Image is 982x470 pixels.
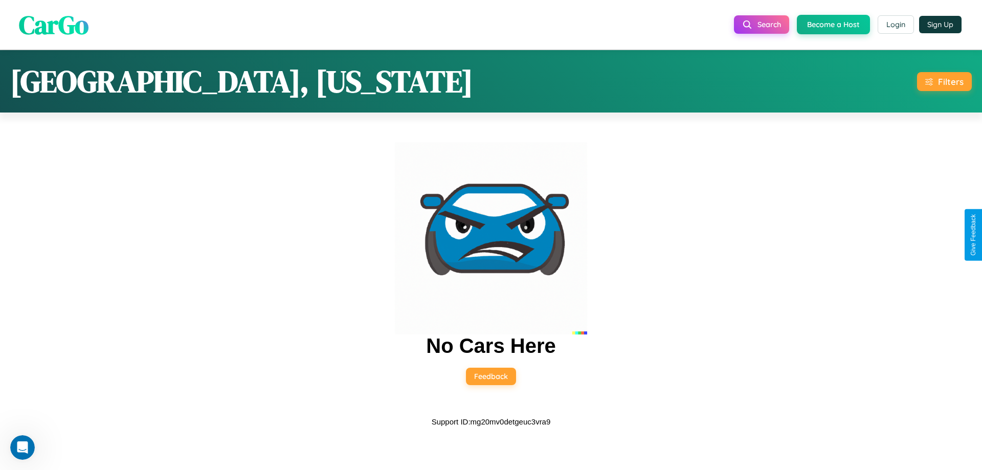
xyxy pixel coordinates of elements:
button: Feedback [466,368,516,385]
span: CarGo [19,7,88,42]
span: Search [757,20,781,29]
h1: [GEOGRAPHIC_DATA], [US_STATE] [10,60,473,102]
h2: No Cars Here [426,334,555,357]
p: Support ID: mg20mv0detgeuc3vra9 [432,415,551,429]
button: Login [878,15,914,34]
div: Give Feedback [970,214,977,256]
button: Filters [917,72,972,91]
iframe: Intercom live chat [10,435,35,460]
img: car [395,142,587,334]
button: Become a Host [797,15,870,34]
div: Filters [938,76,964,87]
button: Search [734,15,789,34]
button: Sign Up [919,16,962,33]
